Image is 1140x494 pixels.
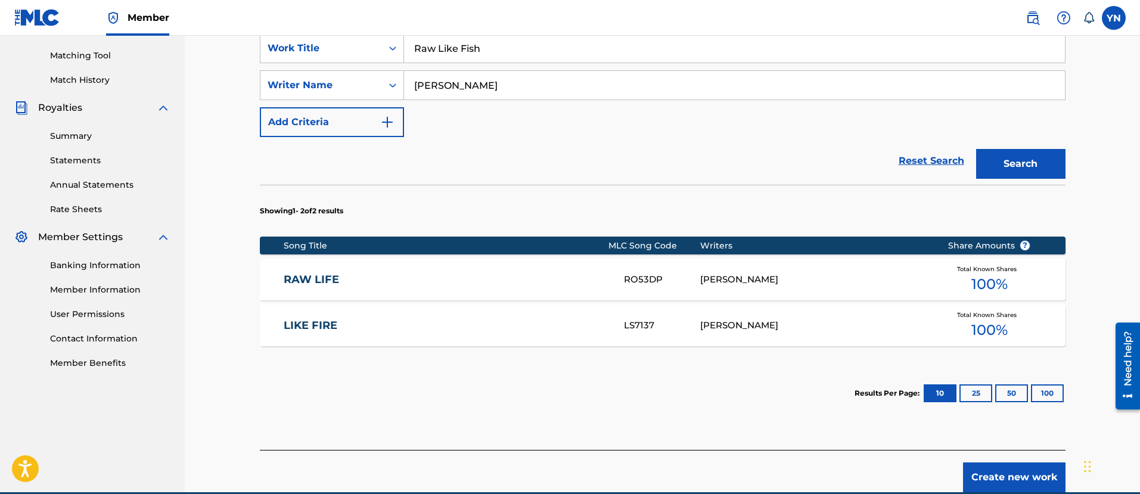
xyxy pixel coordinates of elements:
[106,11,120,25] img: Top Rightsholder
[959,384,992,402] button: 25
[50,203,170,216] a: Rate Sheets
[50,357,170,369] a: Member Benefits
[50,284,170,296] a: Member Information
[1080,437,1140,494] div: チャットウィジェット
[624,273,700,287] div: RO53DP
[963,462,1066,492] button: Create new work
[1107,318,1140,414] iframe: Resource Center
[1083,12,1095,24] div: Notifications
[50,130,170,142] a: Summary
[855,388,922,399] p: Results Per Page:
[128,11,169,24] span: Member
[893,148,970,174] a: Reset Search
[260,33,1066,185] form: Search Form
[156,230,170,244] img: expand
[1084,449,1091,484] div: ドラッグ
[971,319,1008,341] span: 100 %
[1021,6,1045,30] a: Public Search
[14,101,29,115] img: Royalties
[971,274,1008,295] span: 100 %
[380,115,395,129] img: 9d2ae6d4665cec9f34b9.svg
[948,240,1030,252] span: Share Amounts
[50,259,170,272] a: Banking Information
[1026,11,1040,25] img: search
[284,319,608,333] a: LIKE FIRE
[38,230,123,244] span: Member Settings
[156,101,170,115] img: expand
[260,107,404,137] button: Add Criteria
[924,384,956,402] button: 10
[14,230,29,244] img: Member Settings
[14,9,60,26] img: MLC Logo
[608,240,700,252] div: MLC Song Code
[700,240,930,252] div: Writers
[1031,384,1064,402] button: 100
[284,240,608,252] div: Song Title
[1102,6,1126,30] div: User Menu
[976,149,1066,179] button: Search
[38,101,82,115] span: Royalties
[957,310,1021,319] span: Total Known Shares
[995,384,1028,402] button: 50
[1057,11,1071,25] img: help
[624,319,700,333] div: LS7137
[50,333,170,345] a: Contact Information
[957,265,1021,274] span: Total Known Shares
[284,273,608,287] a: RAW LIFE
[50,74,170,86] a: Match History
[50,154,170,167] a: Statements
[1080,437,1140,494] iframe: Chat Widget
[50,179,170,191] a: Annual Statements
[1020,241,1030,250] span: ?
[260,206,343,216] p: Showing 1 - 2 of 2 results
[50,49,170,62] a: Matching Tool
[268,41,375,55] div: Work Title
[700,273,930,287] div: [PERSON_NAME]
[268,78,375,92] div: Writer Name
[1052,6,1076,30] div: Help
[50,308,170,321] a: User Permissions
[700,319,930,333] div: [PERSON_NAME]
